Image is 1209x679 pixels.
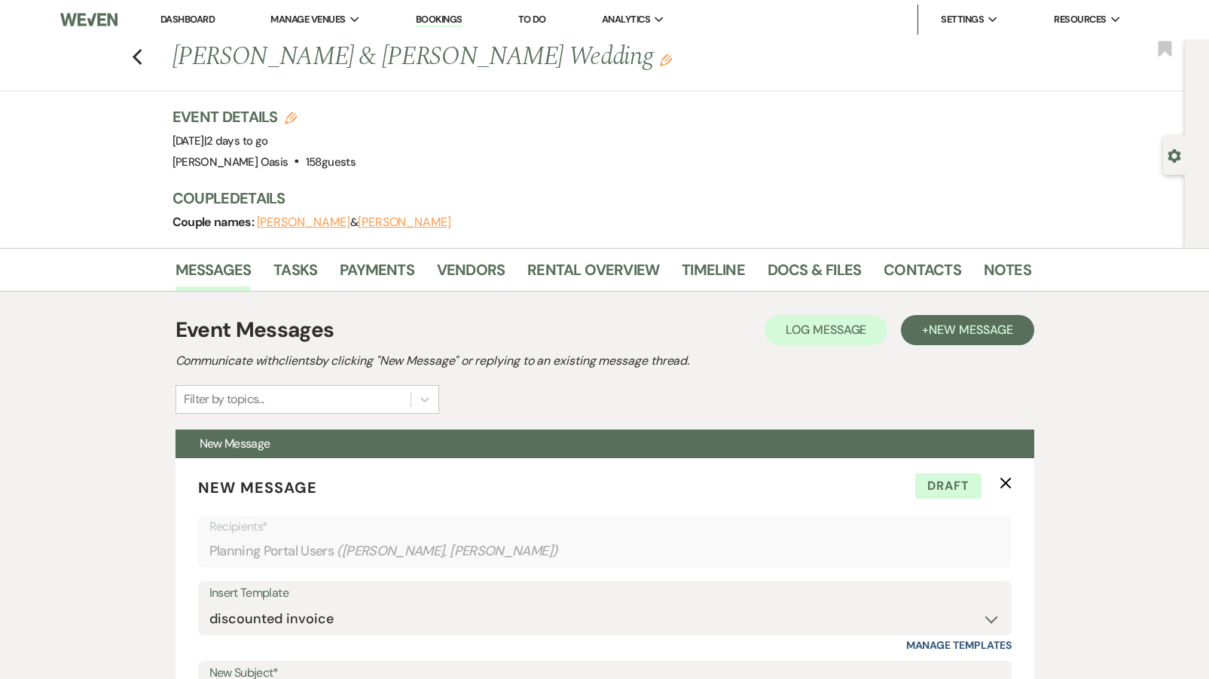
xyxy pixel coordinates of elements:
[906,638,1012,652] a: Manage Templates
[172,214,257,230] span: Couple names:
[172,188,1016,209] h3: Couple Details
[901,315,1033,345] button: +New Message
[416,13,463,27] a: Bookings
[176,352,1034,370] h2: Communicate with clients by clicking "New Message" or replying to an existing message thread.
[929,322,1012,338] span: New Message
[340,258,414,291] a: Payments
[176,258,252,291] a: Messages
[306,154,356,170] span: 158 guests
[1054,12,1106,27] span: Resources
[198,478,317,497] span: New Message
[984,258,1031,291] a: Notes
[660,53,672,66] button: Edit
[209,517,1000,537] p: Recipients*
[941,12,984,27] span: Settings
[602,12,650,27] span: Analytics
[270,12,345,27] span: Manage Venues
[437,258,505,291] a: Vendors
[257,216,350,228] button: [PERSON_NAME]
[518,13,546,26] a: To Do
[765,315,887,345] button: Log Message
[358,216,451,228] button: [PERSON_NAME]
[209,537,1000,566] div: Planning Portal Users
[176,314,334,346] h1: Event Messages
[915,473,982,499] span: Draft
[273,258,317,291] a: Tasks
[172,154,289,170] span: [PERSON_NAME] Oasis
[209,583,1000,604] div: Insert Template
[1168,148,1181,162] button: Open lead details
[884,258,961,291] a: Contacts
[160,13,215,26] a: Dashboard
[257,215,451,230] span: &
[204,133,268,148] span: |
[768,258,861,291] a: Docs & Files
[682,258,745,291] a: Timeline
[184,390,264,408] div: Filter by topics...
[200,436,270,451] span: New Message
[337,541,558,561] span: ( [PERSON_NAME], [PERSON_NAME] )
[527,258,659,291] a: Rental Overview
[206,133,267,148] span: 2 days to go
[786,322,866,338] span: Log Message
[60,4,118,35] img: Weven Logo
[172,106,356,127] h3: Event Details
[172,39,847,75] h1: [PERSON_NAME] & [PERSON_NAME] Wedding
[172,133,268,148] span: [DATE]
